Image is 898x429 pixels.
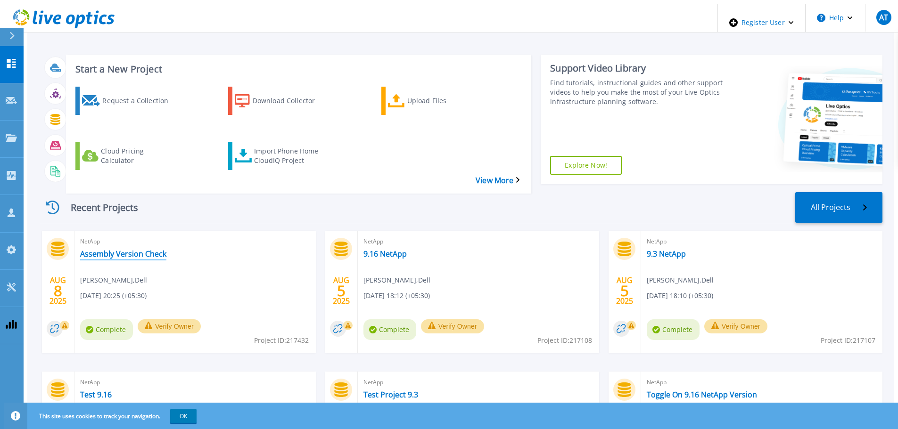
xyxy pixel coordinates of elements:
[80,236,310,247] span: NetApp
[363,275,430,285] span: [PERSON_NAME] , Dell
[170,409,197,423] button: OK
[332,274,350,308] div: AUG 2025
[363,390,418,399] a: Test Project 9.3
[647,236,877,247] span: NetApp
[647,319,700,340] span: Complete
[647,377,877,388] span: NetApp
[49,274,67,308] div: AUG 2025
[253,89,328,113] div: Download Collector
[795,192,882,223] a: All Projects
[363,319,416,340] span: Complete
[421,319,484,333] button: Verify Owner
[80,390,112,399] a: Test 9.16
[337,287,346,295] span: 5
[254,335,309,346] span: Project ID: 217432
[102,89,178,113] div: Request a Collection
[879,14,888,21] span: AT
[75,142,189,170] a: Cloud Pricing Calculator
[80,291,147,301] span: [DATE] 20:25 (+05:30)
[821,335,875,346] span: Project ID: 217107
[54,287,62,295] span: 8
[704,319,767,333] button: Verify Owner
[616,274,634,308] div: AUG 2025
[550,78,724,106] div: Find tutorials, instructional guides and other support videos to help you make the most of your L...
[363,236,593,247] span: NetApp
[30,409,197,423] span: This site uses cookies to track your navigation.
[80,249,166,259] a: Assembly Version Check
[647,249,686,259] a: 9.3 NetApp
[537,335,592,346] span: Project ID: 217108
[550,62,724,74] div: Support Video Library
[40,196,153,219] div: Recent Projects
[101,144,176,168] div: Cloud Pricing Calculator
[228,87,342,115] a: Download Collector
[80,377,310,388] span: NetApp
[620,287,629,295] span: 5
[363,377,593,388] span: NetApp
[647,291,713,301] span: [DATE] 18:10 (+05:30)
[647,390,757,399] a: Toggle On 9.16 NetApp Version
[550,156,622,175] a: Explore Now!
[363,291,430,301] span: [DATE] 18:12 (+05:30)
[80,319,133,340] span: Complete
[80,275,147,285] span: [PERSON_NAME] , Dell
[806,4,865,32] button: Help
[718,4,805,41] div: Register User
[647,275,714,285] span: [PERSON_NAME] , Dell
[381,87,495,115] a: Upload Files
[407,89,483,113] div: Upload Files
[138,319,201,333] button: Verify Owner
[363,249,407,259] a: 9.16 NetApp
[254,144,330,168] div: Import Phone Home CloudIQ Project
[75,87,189,115] a: Request a Collection
[75,64,519,74] h3: Start a New Project
[476,176,519,185] a: View More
